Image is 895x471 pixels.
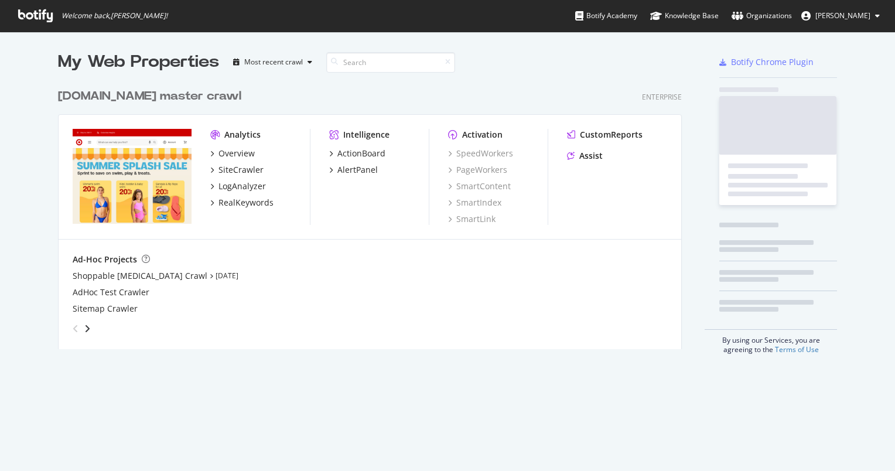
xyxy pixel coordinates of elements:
span: Welcome back, [PERSON_NAME] ! [62,11,168,21]
div: angle-left [68,319,83,338]
a: SiteCrawler [210,164,264,176]
div: [DOMAIN_NAME] master crawl [58,88,241,105]
button: [PERSON_NAME] [792,6,889,25]
div: By using our Services, you are agreeing to the [705,329,837,354]
a: Assist [567,150,603,162]
div: Botify Academy [575,10,637,22]
div: ActionBoard [337,148,385,159]
div: RealKeywords [218,197,274,209]
div: angle-right [83,323,91,335]
div: Knowledge Base [650,10,719,22]
a: Sitemap Crawler [73,303,138,315]
a: Overview [210,148,255,159]
div: grid [58,74,691,349]
a: Terms of Use [775,344,819,354]
div: Enterprise [642,92,682,102]
img: www.target.com [73,129,192,224]
a: PageWorkers [448,164,507,176]
div: Assist [579,150,603,162]
div: Ad-Hoc Projects [73,254,137,265]
div: Intelligence [343,129,390,141]
a: CustomReports [567,129,643,141]
div: My Web Properties [58,50,219,74]
div: AlertPanel [337,164,378,176]
a: RealKeywords [210,197,274,209]
a: AdHoc Test Crawler [73,286,149,298]
div: LogAnalyzer [218,180,266,192]
div: Activation [462,129,503,141]
div: Organizations [732,10,792,22]
div: Botify Chrome Plugin [731,56,814,68]
input: Search [326,52,455,73]
a: [DATE] [216,271,238,281]
a: SmartContent [448,180,511,192]
a: SmartIndex [448,197,501,209]
a: SmartLink [448,213,496,225]
a: ActionBoard [329,148,385,159]
a: AlertPanel [329,164,378,176]
div: CustomReports [580,129,643,141]
a: LogAnalyzer [210,180,266,192]
span: Joaquim Ferrao [815,11,870,21]
div: Overview [218,148,255,159]
a: Botify Chrome Plugin [719,56,814,68]
a: Shoppable [MEDICAL_DATA] Crawl [73,270,207,282]
a: [DOMAIN_NAME] master crawl [58,88,246,105]
a: SpeedWorkers [448,148,513,159]
button: Most recent crawl [228,53,317,71]
div: Analytics [224,129,261,141]
div: Most recent crawl [244,59,303,66]
div: SiteCrawler [218,164,264,176]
